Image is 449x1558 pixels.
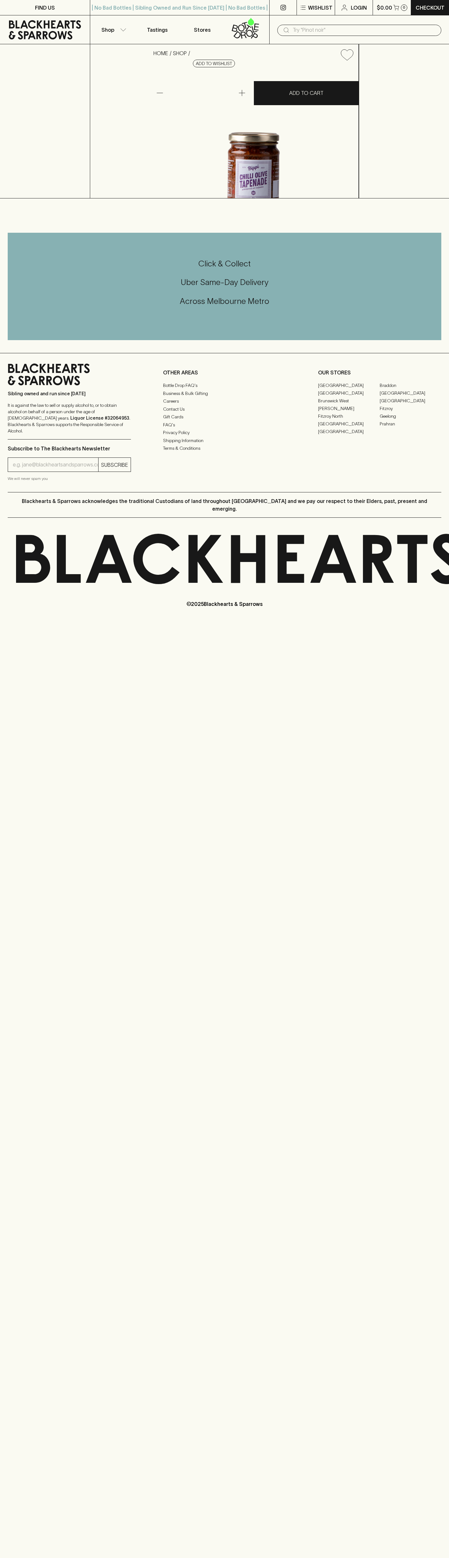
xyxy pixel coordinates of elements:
a: Fitzroy [380,405,441,412]
h5: Across Melbourne Metro [8,296,441,306]
a: Fitzroy North [318,412,380,420]
p: FIND US [35,4,55,12]
p: Sibling owned and run since [DATE] [8,390,131,397]
a: Geelong [380,412,441,420]
a: [PERSON_NAME] [318,405,380,412]
a: Shipping Information [163,437,286,444]
a: FAQ's [163,421,286,429]
input: e.g. jane@blackheartsandsparrows.com.au [13,460,98,470]
a: [GEOGRAPHIC_DATA] [318,420,380,428]
p: SUBSCRIBE [101,461,128,469]
button: SUBSCRIBE [99,458,131,472]
p: Wishlist [308,4,332,12]
p: OTHER AREAS [163,369,286,376]
p: $0.00 [377,4,392,12]
p: 0 [403,6,405,9]
p: Tastings [147,26,168,34]
a: Gift Cards [163,413,286,421]
p: OUR STORES [318,369,441,376]
img: 29624.png [148,66,358,198]
p: Subscribe to The Blackhearts Newsletter [8,445,131,452]
h5: Click & Collect [8,258,441,269]
p: Stores [194,26,211,34]
a: [GEOGRAPHIC_DATA] [318,389,380,397]
a: Terms & Conditions [163,445,286,452]
button: Add to wishlist [338,47,356,63]
a: Bottle Drop FAQ's [163,382,286,389]
p: We will never spam you [8,475,131,482]
button: Shop [90,15,135,44]
a: Braddon [380,381,441,389]
a: SHOP [173,50,187,56]
p: Checkout [416,4,445,12]
input: Try "Pinot noir" [293,25,436,35]
div: Call to action block [8,233,441,340]
h5: Uber Same-Day Delivery [8,277,441,288]
p: Shop [101,26,114,34]
p: It is against the law to sell or supply alcohol to, or to obtain alcohol on behalf of a person un... [8,402,131,434]
p: ADD TO CART [289,89,324,97]
p: Login [351,4,367,12]
p: Blackhearts & Sparrows acknowledges the traditional Custodians of land throughout [GEOGRAPHIC_DAT... [13,497,436,513]
button: Add to wishlist [193,60,235,67]
a: [GEOGRAPHIC_DATA] [318,381,380,389]
a: Careers [163,398,286,405]
a: Contact Us [163,405,286,413]
a: Brunswick West [318,397,380,405]
a: [GEOGRAPHIC_DATA] [318,428,380,435]
a: HOME [153,50,168,56]
button: ADD TO CART [254,81,359,105]
a: Tastings [135,15,180,44]
strong: Liquor License #32064953 [70,415,129,421]
a: Privacy Policy [163,429,286,437]
a: Business & Bulk Gifting [163,389,286,397]
a: [GEOGRAPHIC_DATA] [380,389,441,397]
a: Prahran [380,420,441,428]
a: [GEOGRAPHIC_DATA] [380,397,441,405]
a: Stores [180,15,225,44]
